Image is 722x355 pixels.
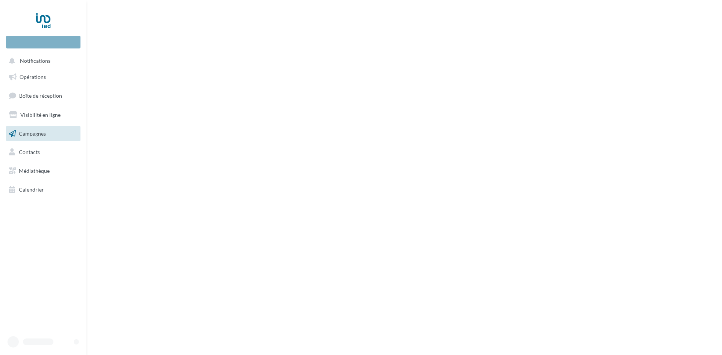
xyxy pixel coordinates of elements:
a: Médiathèque [5,163,82,179]
span: Notifications [20,58,50,64]
span: Boîte de réception [19,92,62,99]
span: Calendrier [19,186,44,193]
a: Boîte de réception [5,88,82,104]
span: Visibilité en ligne [20,112,61,118]
a: Calendrier [5,182,82,198]
a: Opérations [5,69,82,85]
span: Médiathèque [19,168,50,174]
span: Contacts [19,149,40,155]
a: Visibilité en ligne [5,107,82,123]
div: Nouvelle campagne [6,36,80,48]
span: Campagnes [19,130,46,136]
a: Campagnes [5,126,82,142]
a: Contacts [5,144,82,160]
span: Opérations [20,74,46,80]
